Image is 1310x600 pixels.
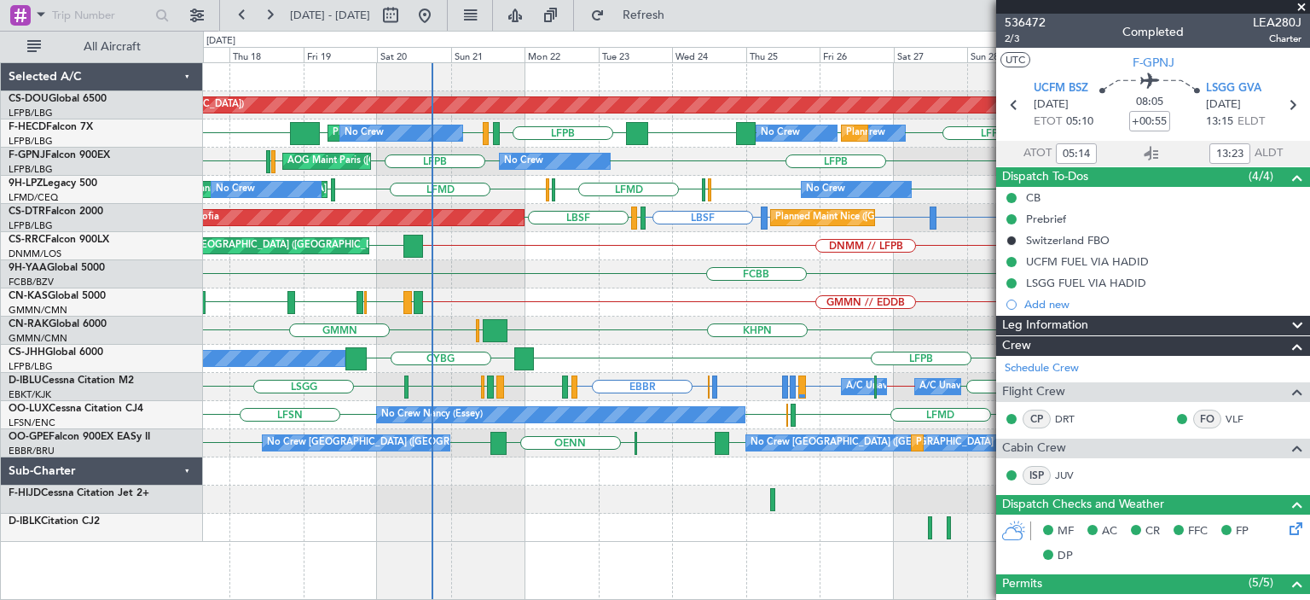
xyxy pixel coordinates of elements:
[9,488,149,498] a: F-HIJDCessna Citation Jet 2+
[1055,411,1093,427] a: DRT
[1249,574,1273,591] span: (5/5)
[1058,523,1074,540] span: MF
[1024,297,1301,312] div: Add new
[919,374,1191,399] div: A/C Unavailable [GEOGRAPHIC_DATA]-[GEOGRAPHIC_DATA]
[1002,439,1066,458] span: Cabin Crew
[9,178,97,189] a: 9H-LPZLegacy 500
[9,219,53,232] a: LFPB/LBG
[1002,495,1164,515] span: Dispatch Checks and Weather
[1002,167,1088,187] span: Dispatch To-Dos
[1122,23,1184,41] div: Completed
[1255,145,1283,162] span: ALDT
[377,47,451,62] div: Sat 20
[1023,466,1051,485] div: ISP
[290,8,370,23] span: [DATE] - [DATE]
[9,516,41,527] span: D-IBLK
[9,122,93,132] a: F-HECDFalcon 7X
[1193,410,1221,428] div: FO
[1026,212,1066,226] div: Prebrief
[1058,548,1073,565] span: DP
[751,430,1036,456] div: No Crew [GEOGRAPHIC_DATA] ([GEOGRAPHIC_DATA] National)
[304,47,378,62] div: Fri 19
[846,120,1115,146] div: Planned Maint [GEOGRAPHIC_DATA] ([GEOGRAPHIC_DATA])
[1253,14,1301,32] span: LEA280J
[345,120,384,146] div: No Crew
[9,516,100,527] a: D-IBLKCitation CJ2
[1238,114,1265,131] span: ELDT
[9,94,49,104] span: CS-DOU
[1206,80,1261,97] span: LSGG GVA
[229,47,304,62] div: Thu 18
[52,3,150,28] input: Trip Number
[1034,114,1062,131] span: ETOT
[206,34,235,49] div: [DATE]
[9,94,107,104] a: CS-DOUGlobal 6500
[9,150,45,160] span: F-GPNJ
[1236,523,1249,540] span: FP
[1056,143,1097,164] input: --:--
[9,107,53,119] a: LFPB/LBG
[504,149,543,174] div: No Crew
[1002,382,1065,402] span: Flight Crew
[9,163,53,176] a: LFPB/LBG
[1002,574,1042,594] span: Permits
[44,41,180,53] span: All Aircraft
[894,47,968,62] div: Sat 27
[820,47,894,62] div: Fri 26
[1206,114,1233,131] span: 13:15
[9,191,58,204] a: LFMD/CEQ
[9,263,47,273] span: 9H-YAA
[746,47,820,62] div: Thu 25
[9,207,103,217] a: CS-DTRFalcon 2000
[9,235,45,245] span: CS-RRC
[9,347,45,358] span: CS-JHH
[1188,523,1208,540] span: FFC
[967,47,1041,62] div: Sun 28
[1226,411,1264,427] a: VLF
[806,177,845,202] div: No Crew
[1023,145,1052,162] span: ATOT
[1133,54,1174,72] span: F-GPNJ
[9,376,42,386] span: D-IBLU
[583,2,685,29] button: Refresh
[775,205,965,230] div: Planned Maint Nice ([GEOGRAPHIC_DATA])
[9,276,54,288] a: FCBB/BZV
[9,150,110,160] a: F-GPNJFalcon 900EX
[1206,96,1241,114] span: [DATE]
[1026,254,1149,269] div: UCFM FUEL VIA HADID
[9,404,49,414] span: OO-LUX
[599,47,673,62] div: Tue 23
[1026,276,1146,290] div: LSGG FUEL VIA HADID
[9,445,55,457] a: EBBR/BRU
[9,207,45,217] span: CS-DTR
[1023,410,1051,428] div: CP
[9,263,105,273] a: 9H-YAAGlobal 5000
[916,430,1225,456] div: Planned Maint [GEOGRAPHIC_DATA] ([GEOGRAPHIC_DATA] National)
[9,376,134,386] a: D-IBLUCessna Citation M2
[9,404,143,414] a: OO-LUXCessna Citation CJ4
[1026,190,1040,205] div: CB
[9,432,150,442] a: OO-GPEFalcon 900EX EASy II
[267,430,553,456] div: No Crew [GEOGRAPHIC_DATA] ([GEOGRAPHIC_DATA] National)
[1249,167,1273,185] span: (4/4)
[1002,316,1088,335] span: Leg Information
[1066,114,1093,131] span: 05:10
[9,235,109,245] a: CS-RRCFalcon 900LX
[608,9,680,21] span: Refresh
[9,304,67,317] a: GMMN/CMN
[1034,80,1088,97] span: UCFM BSZ
[1005,14,1046,32] span: 536472
[1005,360,1079,377] a: Schedule Crew
[381,402,483,428] div: No Crew Nancy (Essey)
[1136,94,1163,111] span: 08:05
[9,178,43,189] span: 9H-LPZ
[1034,96,1069,114] span: [DATE]
[1005,32,1046,46] span: 2/3
[126,233,395,259] div: Planned Maint [GEOGRAPHIC_DATA] ([GEOGRAPHIC_DATA])
[9,319,49,329] span: CN-RAK
[9,291,106,301] a: CN-KASGlobal 5000
[9,122,46,132] span: F-HECD
[9,417,55,429] a: LFSN/ENC
[9,248,61,260] a: DNMM/LOS
[451,47,525,62] div: Sun 21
